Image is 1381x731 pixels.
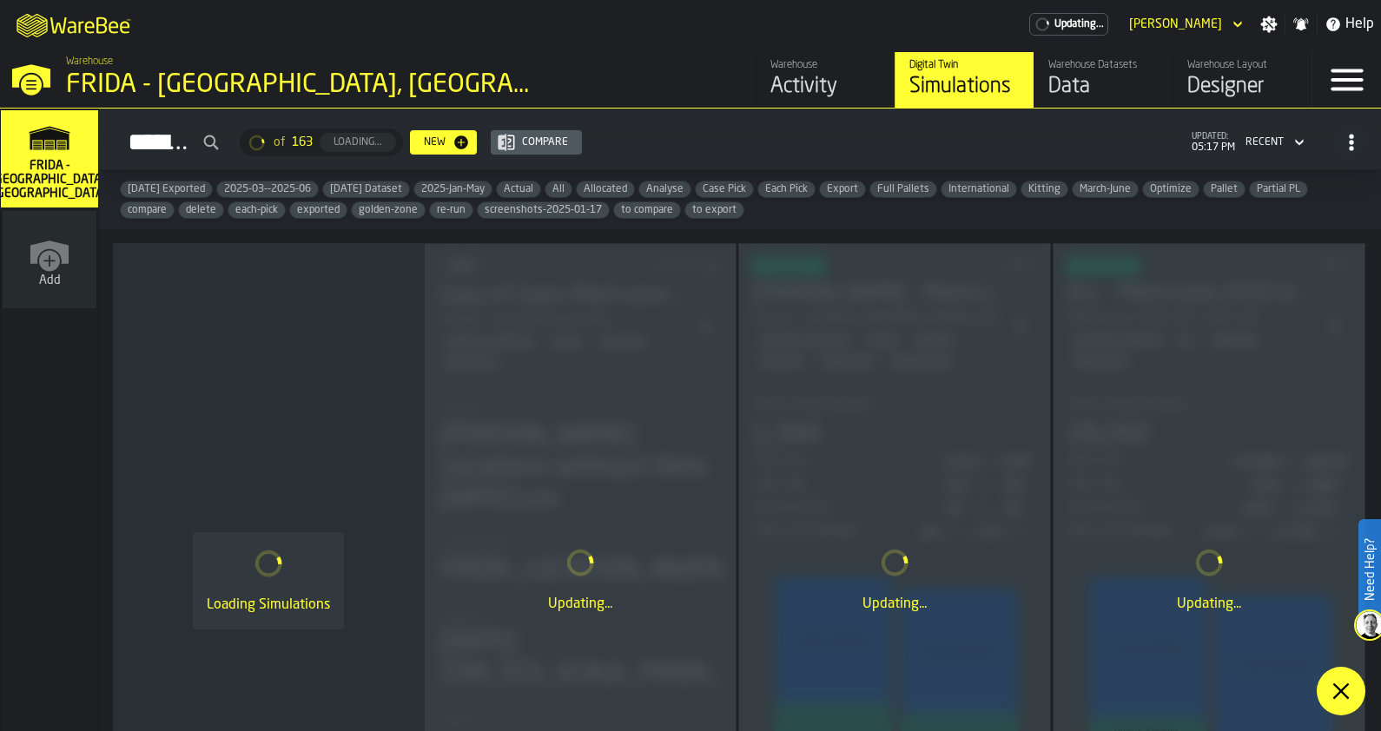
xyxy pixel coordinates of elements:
div: ButtonLoadMore-Loading...-Prev-First-Last [233,128,410,156]
span: re-run [430,204,472,216]
div: Loading Simulations [207,595,330,616]
div: DropdownMenuValue-Joseph De Marco [1129,17,1222,31]
a: link-to-/wh/new [3,211,96,312]
div: Simulations [909,73,1020,101]
div: Compare [515,136,575,148]
span: of [274,135,285,149]
button: button-Loading... [320,133,396,152]
div: Updating... [753,594,1036,615]
button: button-New [410,130,477,155]
div: Updating... [439,594,722,615]
div: Digital Twin [909,59,1020,71]
span: 163 [292,135,313,149]
span: delete [179,204,223,216]
label: button-toggle-Settings [1253,16,1285,33]
span: to compare [614,204,680,216]
iframe: Chat Widget [992,33,1381,731]
span: 2025-03--2025-06 [217,183,318,195]
span: Allocated [577,183,634,195]
div: New [417,136,453,148]
span: Analyse [639,183,690,195]
div: Activity [770,73,881,101]
a: link-to-/wh/i/6dbb1d82-3db7-4128-8c89-fa256cbecc9a/simulations [1,110,98,211]
a: link-to-/wh/i/6dbb1d82-3db7-4128-8c89-fa256cbecc9a/settings/billing [1029,13,1108,36]
div: FRIDA - [GEOGRAPHIC_DATA], [GEOGRAPHIC_DATA] [66,69,535,101]
span: Warehouse [66,56,113,68]
label: button-toggle-Help [1318,14,1381,35]
span: golden-zone [352,204,425,216]
span: to export [685,204,743,216]
h2: button-Simulations [99,109,1381,170]
span: exported [290,204,347,216]
label: button-toggle-Notifications [1285,16,1317,33]
span: Updating... [1054,18,1104,30]
a: link-to-/wh/i/6dbb1d82-3db7-4128-8c89-fa256cbecc9a/feed/ [756,52,895,108]
span: Help [1345,14,1374,35]
span: Actual [497,183,540,195]
span: Add [39,273,61,287]
div: Warehouse [770,59,881,71]
span: 2025-Jan-May [414,183,492,195]
span: 2024/08/01 Exported [121,183,212,195]
label: Need Help? [1360,521,1379,618]
div: Menu Subscription [1029,13,1108,36]
span: screenshots-2025-01-17 [478,204,609,216]
span: Full Pallets [870,183,936,195]
span: Case Pick [696,183,753,195]
span: Export [820,183,865,195]
span: Each Pick [758,183,815,195]
span: International [942,183,1016,195]
span: compare [121,204,174,216]
div: Loading... [327,136,389,148]
span: All [545,183,572,195]
span: each-pick [228,204,285,216]
button: button-Compare [491,130,582,155]
span: 2025-04-18 Dataset [323,183,409,195]
a: link-to-/wh/i/6dbb1d82-3db7-4128-8c89-fa256cbecc9a/simulations [895,52,1034,108]
div: DropdownMenuValue-Joseph De Marco [1122,14,1246,35]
